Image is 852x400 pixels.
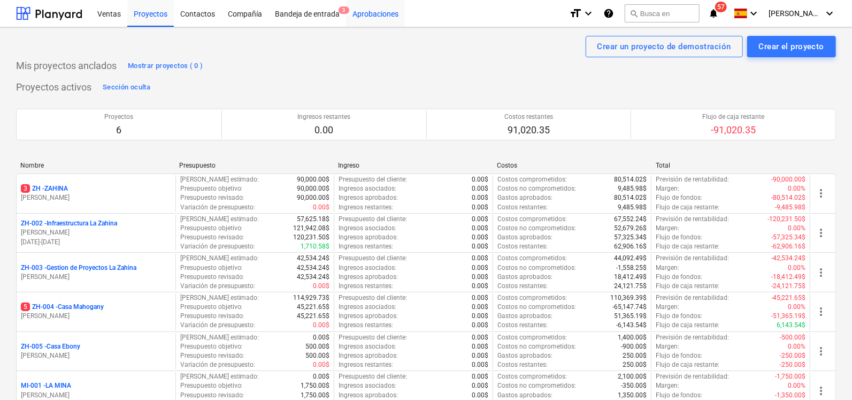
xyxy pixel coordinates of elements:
[180,381,243,390] p: Presupuesto objetivo :
[472,215,488,224] p: 0.00$
[472,360,488,369] p: 0.00$
[21,303,30,311] span: 5
[472,184,488,193] p: 0.00$
[497,321,548,330] p: Costos restantes :
[656,175,729,184] p: Previsión de rentabilidad :
[586,36,743,57] button: Crear un proyecto de demostración
[815,345,827,358] span: more_vert
[614,242,647,251] p: 62,906.16$
[301,381,329,390] p: 1,750.00$
[339,193,398,202] p: Ingresos aprobados :
[603,7,614,20] i: Base de conocimientos
[775,391,805,400] p: -1,350.00$
[339,282,393,291] p: Ingresos restantes :
[179,162,329,169] div: Presupuesto
[339,215,407,224] p: Presupuesto del cliente :
[618,391,647,400] p: 1,350.00$
[472,282,488,291] p: 0.00$
[180,293,259,303] p: [PERSON_NAME] estimado :
[597,40,731,54] div: Crear un proyecto de demostración
[504,124,553,137] p: 91,020.35
[21,184,30,193] span: 3
[297,184,329,193] p: 90,000.00$
[180,282,256,291] p: Variación de presupuesto :
[180,254,259,263] p: [PERSON_NAME] estimado :
[339,333,407,342] p: Presupuesto del cliente :
[497,215,567,224] p: Costos comprometidos :
[21,381,71,390] p: MI-001 - LA MINA
[612,303,647,312] p: -65,147.74$
[569,7,582,20] i: format_size
[616,321,647,330] p: -6,143.54$
[614,282,647,291] p: 24,121.75$
[618,372,647,381] p: 2,100.00$
[180,184,243,193] p: Presupuesto objetivo :
[497,224,576,233] p: Costos no comprometidos :
[497,333,567,342] p: Costos comprometidos :
[610,293,647,303] p: 110,369.39$
[339,321,393,330] p: Ingresos restantes :
[103,81,150,94] div: Sección oculta
[339,175,407,184] p: Presupuesto del cliente :
[339,203,393,212] p: Ingresos restantes :
[618,203,647,212] p: 9,485.98$
[293,293,329,303] p: 114,929.73$
[180,321,256,330] p: Variación de presupuesto :
[104,124,133,137] p: 6
[614,224,647,233] p: 52,679.26$
[497,391,552,400] p: Gastos aprobados :
[21,238,171,247] p: [DATE] - [DATE]
[180,175,259,184] p: [PERSON_NAME] estimado :
[656,381,679,390] p: Margen :
[771,282,805,291] p: -24,121.75$
[497,254,567,263] p: Costos comprometidos :
[656,215,729,224] p: Previsión de rentabilidad :
[771,233,805,242] p: -57,325.34$
[339,303,396,312] p: Ingresos asociados :
[472,203,488,212] p: 0.00$
[614,215,647,224] p: 67,552.24$
[180,312,244,321] p: Presupuesto revisado :
[815,187,827,200] span: more_vert
[180,273,244,282] p: Presupuesto revisado :
[497,263,576,273] p: Costos no comprometidos :
[472,391,488,400] p: 0.00$
[497,303,576,312] p: Costos no comprometidos :
[472,175,488,184] p: 0.00$
[21,312,171,321] p: [PERSON_NAME]
[656,293,729,303] p: Previsión de rentabilidad :
[497,360,548,369] p: Costos restantes :
[21,351,171,360] p: [PERSON_NAME]
[180,372,259,381] p: [PERSON_NAME] estimado :
[497,381,576,390] p: Costos no comprometidos :
[16,81,91,94] p: Proyectos activos
[472,351,488,360] p: 0.00$
[823,7,836,20] i: keyboard_arrow_down
[339,242,393,251] p: Ingresos restantes :
[759,40,824,54] div: Crear el proyecto
[472,321,488,330] p: 0.00$
[339,381,396,390] p: Ingresos asociados :
[656,263,679,273] p: Margen :
[656,233,702,242] p: Flujo de fondos :
[788,184,805,193] p: 0.00%
[339,293,407,303] p: Presupuesto del cliente :
[339,273,398,282] p: Ingresos aprobados :
[497,184,576,193] p: Costos no comprometidos :
[788,263,805,273] p: 0.00%
[771,193,805,202] p: -80,514.02$
[472,333,488,342] p: 0.00$
[708,7,719,20] i: notifications
[472,372,488,381] p: 0.00$
[180,203,256,212] p: Variación de presupuesto :
[180,351,244,360] p: Presupuesto revisado :
[656,224,679,233] p: Margen :
[771,254,805,263] p: -42,534.24$
[656,203,719,212] p: Flujo de caja restante :
[656,372,729,381] p: Previsión de rentabilidad :
[767,215,805,224] p: -120,231.50$
[656,312,702,321] p: Flujo de fondos :
[180,360,256,369] p: Variación de presupuesto :
[815,266,827,279] span: more_vert
[20,162,171,169] div: Nombre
